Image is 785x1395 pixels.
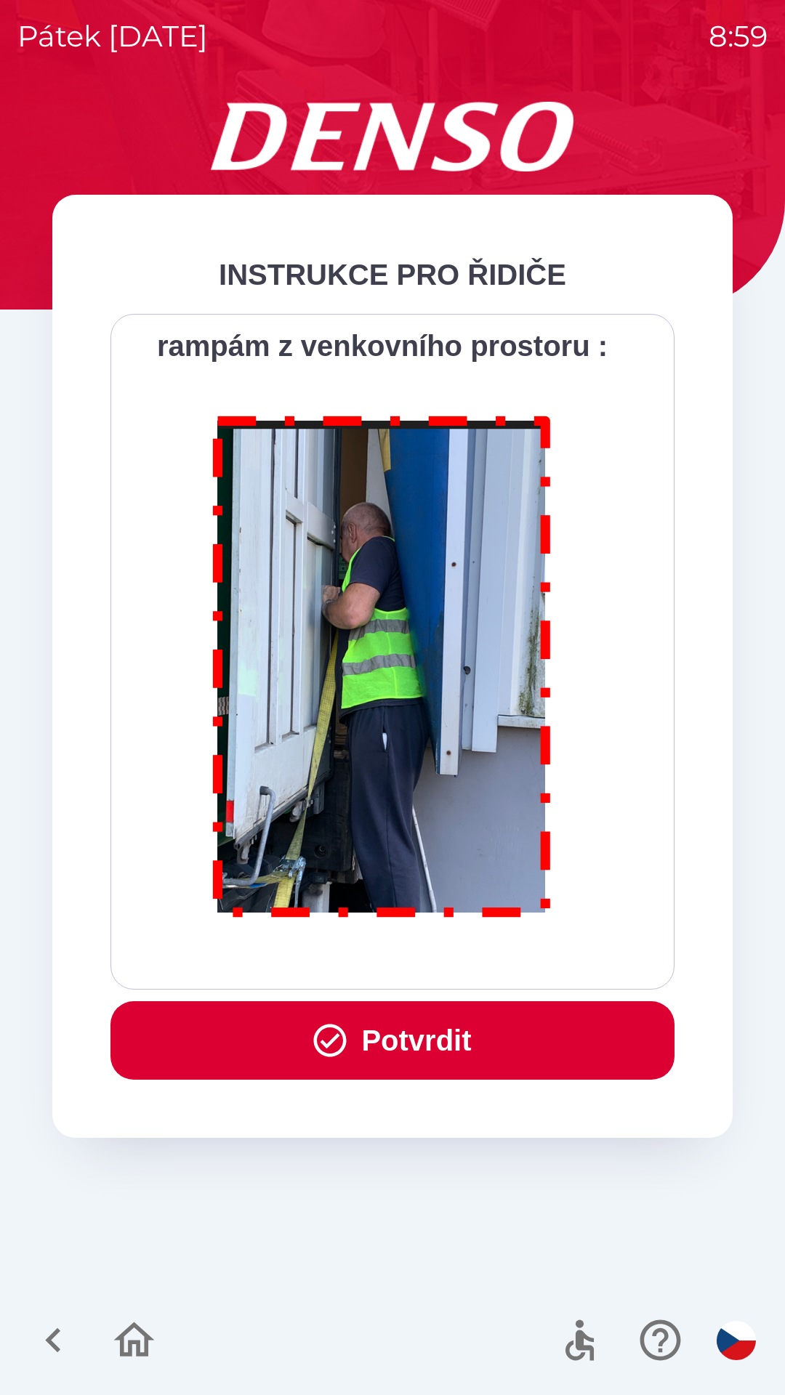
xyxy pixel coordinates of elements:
[110,253,675,296] div: INSTRUKCE PRO ŘIDIČE
[52,102,733,171] img: Logo
[17,15,208,58] p: pátek [DATE]
[717,1321,756,1360] img: cs flag
[196,397,568,931] img: M8MNayrTL6gAAAABJRU5ErkJggg==
[709,15,768,58] p: 8:59
[110,1001,675,1080] button: Potvrdit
